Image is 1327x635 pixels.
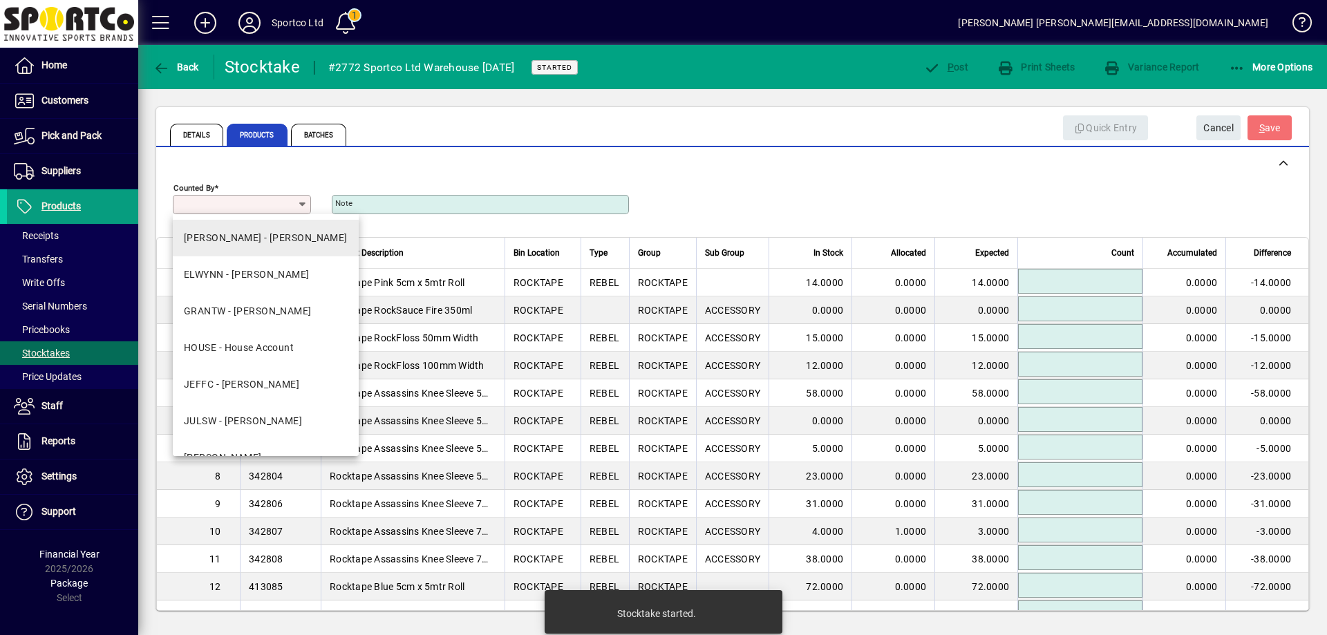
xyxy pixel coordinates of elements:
[173,366,359,403] mat-option: JEFFC - Jeff Copsey
[638,388,688,399] span: ROCKTAPE
[851,324,934,352] td: 0.0000
[978,526,1010,537] span: 3.0000
[769,490,851,518] td: 31.0000
[972,277,1009,288] span: 14.0000
[1151,331,1217,345] div: 0.0000
[39,549,100,560] span: Financial Year
[7,294,138,318] a: Serial Numbers
[537,63,572,72] span: Started
[1254,245,1291,260] span: Difference
[170,124,223,146] span: Details
[209,581,221,592] span: 12
[514,332,563,343] span: ROCKTAPE
[590,443,619,454] span: REBEL
[514,581,563,592] span: ROCKTAPE
[851,573,934,600] td: 0.0000
[41,95,88,106] span: Customers
[330,245,404,260] span: Product Description
[249,609,283,620] span: 413087
[1225,600,1308,628] td: -62.0000
[149,55,203,79] button: Back
[769,407,851,435] td: 0.0000
[769,545,851,573] td: 38.0000
[249,498,283,509] span: 342806
[1225,55,1317,79] button: More Options
[972,498,1009,509] span: 31.0000
[972,471,1009,482] span: 23.0000
[249,471,283,482] span: 342804
[1151,414,1217,428] div: 0.0000
[184,304,312,319] div: GRANTW - [PERSON_NAME]
[227,124,288,146] span: Products
[184,451,262,465] div: [PERSON_NAME]
[590,388,619,399] span: REBEL
[972,609,1009,620] span: 62.0000
[638,277,688,288] span: ROCKTAPE
[209,526,221,537] span: 10
[514,526,563,537] span: ROCKTAPE
[330,471,570,482] span: Rocktape Assassins Knee Sleeve 5mm Black X/Large r
[7,247,138,271] a: Transfers
[249,526,283,537] span: 342807
[7,365,138,388] a: Price Updates
[851,435,934,462] td: 0.0000
[1196,115,1241,140] button: Cancel
[705,443,760,454] span: ACCESSORY
[851,518,934,545] td: 1.0000
[330,332,478,343] span: Rocktape RockFloss 50mm Width
[514,471,563,482] span: ROCKTAPE
[590,471,619,482] span: REBEL
[7,84,138,118] a: Customers
[14,301,87,312] span: Serial Numbers
[813,245,843,260] span: In Stock
[1259,117,1281,140] span: ave
[1229,61,1313,73] span: More Options
[638,245,661,260] span: Group
[705,245,744,260] span: Sub Group
[851,407,934,435] td: 0.0000
[590,245,608,260] span: Type
[638,443,688,454] span: ROCKTAPE
[1225,379,1308,407] td: -58.0000
[335,198,352,208] mat-label: Note
[638,305,688,316] span: ROCKTAPE
[330,581,464,592] span: Rocktape Blue 5cm x 5mtr Roll
[272,12,323,34] div: Sportco Ltd
[7,154,138,189] a: Suppliers
[705,415,760,426] span: ACCESSORY
[1282,3,1310,48] a: Knowledge Base
[1225,407,1308,435] td: 0.0000
[705,245,760,260] div: Sub Group
[851,462,934,490] td: 0.0000
[41,59,67,70] span: Home
[1151,552,1217,566] div: 0.0000
[183,10,227,35] button: Add
[249,581,283,592] span: 413085
[7,341,138,365] a: Stocktakes
[705,498,760,509] span: ACCESSORY
[972,581,1009,592] span: 72.0000
[769,352,851,379] td: 12.0000
[1225,352,1308,379] td: -12.0000
[1151,303,1217,317] div: 0.0000
[41,130,102,141] span: Pick and Pack
[330,553,570,565] span: Rocktape Assassins Knee Sleeve 7mm Black X/Large r
[638,526,688,537] span: ROCKTAPE
[330,277,464,288] span: Rocktape Pink 5cm x 5mtr Roll
[330,360,484,371] span: Rocktape RockFloss 100mm Width
[705,332,760,343] span: ACCESSORY
[1151,276,1217,290] div: 0.0000
[514,388,563,399] span: ROCKTAPE
[769,379,851,407] td: 58.0000
[1151,580,1217,594] div: 0.0000
[1151,386,1217,400] div: 0.0000
[638,471,688,482] span: ROCKTAPE
[978,443,1010,454] span: 5.0000
[7,271,138,294] a: Write Offs
[330,305,472,316] span: Rocktape RockSauce Fire 350ml
[638,360,688,371] span: ROCKTAPE
[958,12,1268,34] div: [PERSON_NAME] [PERSON_NAME][EMAIL_ADDRESS][DOMAIN_NAME]
[7,389,138,424] a: Staff
[590,415,619,426] span: REBEL
[330,443,559,454] span: Rocktape Assassins Knee Sleeve 5mm Black Large r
